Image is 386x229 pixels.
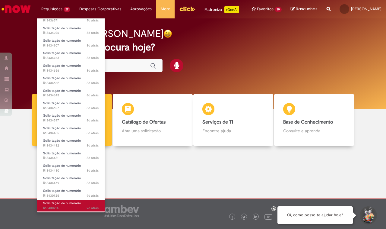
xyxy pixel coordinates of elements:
[43,176,81,180] span: Solicitação de numerário
[87,106,99,110] span: 8d atrás
[104,205,139,217] img: logo_footer_ambev_rotulo_gray.png
[37,88,105,99] a: Aberto R13434645 : Solicitação de numerário
[202,119,233,125] b: Serviços de TI
[112,94,193,146] a: Catálogo de Ofertas Abra uma solicitação
[87,156,99,160] span: 8d atrás
[204,6,239,13] div: Padroniza
[43,189,81,193] span: Solicitação de numerário
[163,29,172,38] img: happy-face.png
[193,94,274,146] a: Serviços de TI Encontre ajuda
[161,6,170,12] span: More
[87,131,99,135] time: 21/08/2025 07:13:53
[277,206,353,224] div: Oi, como posso te ajudar hoje?
[87,43,99,48] span: 8d atrás
[43,101,81,105] span: Solicitação de numerário
[37,200,105,211] a: Aberto R13430714 : Solicitação de numerário
[37,75,105,86] a: Aberto R13434652 : Solicitação de numerário
[43,206,99,211] span: R13430714
[37,63,105,74] a: Aberto R13434666 : Solicitação de numerário
[43,26,81,31] span: Solicitação de numerário
[87,43,99,48] time: 21/08/2025 09:26:31
[87,81,99,85] time: 21/08/2025 08:34:04
[43,118,99,123] span: R13434597
[37,100,105,111] a: Aberto R13434627 : Solicitação de numerário
[87,56,99,60] time: 21/08/2025 09:00:10
[43,151,81,156] span: Solicitação de numerário
[231,216,234,219] img: logo_footer_facebook.png
[43,143,99,148] span: R13434482
[87,206,99,210] time: 20/08/2025 07:28:51
[43,18,99,23] span: R13436571
[87,93,99,98] span: 8d atrás
[87,68,99,73] time: 21/08/2025 08:38:42
[37,137,105,149] a: Aberto R13434482 : Solicitação de numerário
[43,138,81,143] span: Solicitação de numerário
[37,175,105,186] a: Aberto R13434479 : Solicitação de numerário
[37,25,105,36] a: Aberto R13434925 : Solicitação de numerário
[179,4,195,13] img: click_logo_yellow_360x200.png
[224,6,239,13] p: +GenAi
[43,56,99,60] span: R13434753
[43,156,99,160] span: R13434481
[87,168,99,173] time: 21/08/2025 06:54:41
[87,156,99,160] time: 21/08/2025 06:57:36
[257,6,274,12] span: Favoritos
[87,181,99,185] time: 21/08/2025 06:51:08
[275,7,282,12] span: 30
[37,18,105,213] ul: Requisições
[43,89,81,93] span: Solicitação de numerário
[87,193,99,198] span: 9d atrás
[130,6,152,12] span: Aprovações
[37,50,105,61] a: Aberto R13434753 : Solicitação de numerário
[122,128,184,134] p: Abra uma solicitação
[43,93,99,98] span: R13434645
[43,106,99,111] span: R13434627
[37,125,105,136] a: Aberto R13434485 : Solicitação de numerário
[87,118,99,123] span: 8d atrás
[32,94,112,146] a: Tirar dúvidas Tirar dúvidas com Lupi Assist e Gen Ai
[37,150,105,161] a: Aberto R13434481 : Solicitação de numerário
[37,188,105,199] a: Aberto R13430725 : Solicitação de numerário
[43,38,81,43] span: Solicitação de numerário
[359,206,377,224] button: Iniciar Conversa de Suporte
[274,94,355,146] a: Base de Conhecimento Consulte e aprenda
[264,213,272,221] img: logo_footer_youtube.png
[87,68,99,73] span: 8d atrás
[254,215,257,219] img: logo_footer_linkedin.png
[43,68,99,73] span: R13434666
[43,63,81,68] span: Solicitação de numerário
[87,56,99,60] span: 8d atrás
[43,43,99,48] span: R13434907
[296,6,318,12] span: Rascunhos
[87,206,99,210] span: 9d atrás
[43,113,81,118] span: Solicitação de numerário
[43,51,81,55] span: Solicitação de numerário
[87,131,99,135] span: 8d atrás
[351,6,381,11] span: [PERSON_NAME]
[87,18,99,23] time: 21/08/2025 14:26:00
[43,31,99,35] span: R13434925
[43,181,99,185] span: R13434479
[202,128,264,134] p: Encontre ajuda
[87,193,99,198] time: 20/08/2025 07:40:50
[87,143,99,148] time: 21/08/2025 07:09:50
[1,3,32,15] img: ServiceNow
[87,118,99,123] time: 21/08/2025 08:18:25
[87,31,99,35] span: 8d atrás
[43,168,99,173] span: R13434480
[43,201,81,205] span: Solicitação de numerário
[43,131,99,136] span: R13434485
[87,168,99,173] span: 8d atrás
[37,163,105,174] a: Aberto R13434480 : Solicitação de numerário
[87,18,99,23] span: 7d atrás
[37,112,105,124] a: Aberto R13434597 : Solicitação de numerário
[87,31,99,35] time: 21/08/2025 09:29:51
[41,6,62,12] span: Requisições
[43,76,81,80] span: Solicitação de numerário
[41,42,344,53] h2: O que você procura hoje?
[87,81,99,85] span: 8d atrás
[87,143,99,148] span: 8d atrás
[283,128,345,134] p: Consulte e aprenda
[43,126,81,131] span: Solicitação de numerário
[291,6,318,12] a: Rascunhos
